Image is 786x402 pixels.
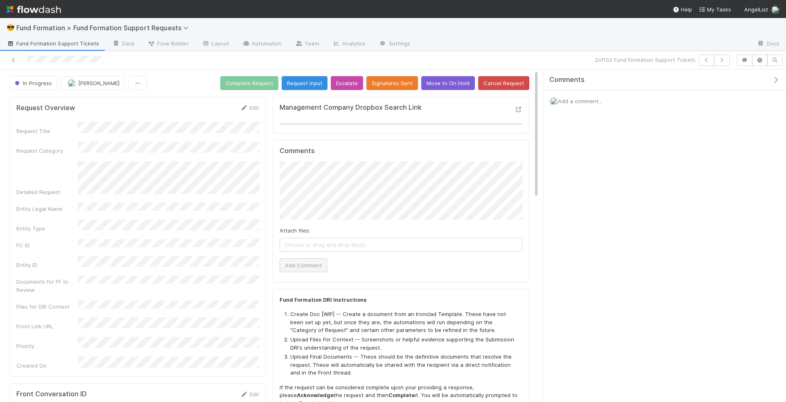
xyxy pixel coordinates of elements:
img: logo-inverted-e16ddd16eac7371096b0.svg [7,2,61,16]
strong: Fund Formation DRI Instructions [280,296,367,303]
a: Edit [240,391,259,397]
h5: Request Overview [16,104,75,112]
span: Flow Builder [147,39,188,47]
div: Documents for FF to Review [16,278,78,294]
a: My Tasks [699,5,731,14]
h5: Comments [280,147,522,155]
button: In Progress [9,76,57,90]
div: Files for DRI Context [16,303,78,311]
span: 😎 [7,24,15,31]
div: FC ID [16,241,78,249]
span: Fund Formation Support Tickets [7,39,99,47]
span: In Progress [13,80,52,86]
span: AngelList [744,6,768,13]
div: Priority [16,342,78,350]
button: Request Input [282,76,327,90]
div: Request Category [16,147,78,155]
img: avatar_892eb56c-5b5a-46db-bf0b-2a9023d0e8f8.png [771,6,779,14]
a: Analytics [326,38,373,51]
label: Attach files: [280,226,310,235]
button: Move to On Hold [421,76,475,90]
span: Fund Formation > Fund Formation Support Requests [16,24,193,32]
div: Front Link URL [16,322,78,330]
a: Flow Builder [141,38,195,51]
li: Upload Files For Context -- Screenshots or helpful evidence supporting the Submission DRI's under... [290,336,519,352]
button: Signatures Sent [366,76,418,90]
a: Edit [240,104,259,111]
div: Help [673,5,692,14]
img: avatar_892eb56c-5b5a-46db-bf0b-2a9023d0e8f8.png [68,79,76,87]
div: Entity ID [16,261,78,269]
li: Create Doc [WIP] -- Create a document from an Ironclad Template. These have not been set up yet, ... [290,310,519,334]
a: Automation [235,38,288,51]
a: Layout [195,38,236,51]
h5: Front Conversation ID [16,390,87,398]
img: avatar_892eb56c-5b5a-46db-bf0b-2a9023d0e8f8.png [550,97,558,105]
div: Detailed Request [16,188,78,196]
span: Comments [549,76,585,84]
span: Choose or drag and drop file(s) [280,238,522,251]
div: Entity Legal Name [16,205,78,213]
strong: Acknowledge [297,392,334,398]
li: Upload Final Documents -- These should be the definitive documents that resolve the request. Thes... [290,353,519,377]
a: Team [288,38,325,51]
button: Escalate [331,76,363,90]
div: Entity Type [16,224,78,233]
a: Docs [750,38,786,51]
strong: Complete [388,392,415,398]
span: Add a comment... [558,98,602,104]
h5: Management Company Dropbox Search Link [280,104,422,112]
a: Settings [373,38,417,51]
span: 2 of 102 Fund Formation Support Tickets [595,56,696,64]
a: Data [106,38,141,51]
button: Cancel Request [478,76,529,90]
button: [PERSON_NAME] [61,76,125,90]
div: Request Title [16,127,78,135]
span: My Tasks [699,6,731,13]
span: [PERSON_NAME] [78,80,120,86]
button: Complete Request [220,76,278,90]
div: Created On [16,361,78,370]
button: Add Comment [280,258,327,272]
